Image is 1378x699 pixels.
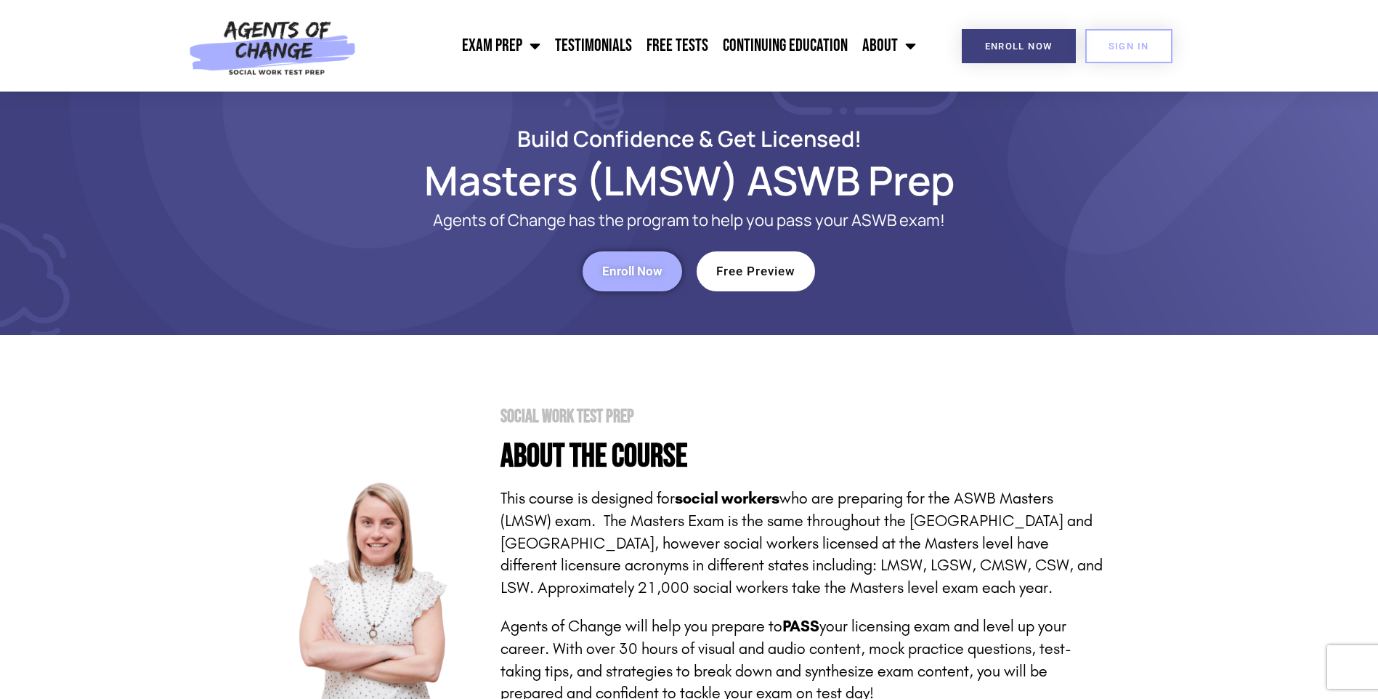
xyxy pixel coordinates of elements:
h4: About the Course [500,440,1103,473]
a: Continuing Education [716,28,855,64]
p: This course is designed for who are preparing for the ASWB Masters (LMSW) exam. The Masters Exam ... [500,488,1103,599]
span: Enroll Now [985,41,1053,51]
a: Testimonials [548,28,639,64]
a: SIGN IN [1085,29,1172,63]
a: Enroll Now [962,29,1076,63]
strong: PASS [782,617,819,636]
a: Exam Prep [455,28,548,64]
strong: social workers [675,489,779,508]
a: Enroll Now [583,251,682,291]
span: Free Preview [716,265,795,278]
nav: Menu [364,28,923,64]
h1: Masters (LMSW) ASWB Prep [275,163,1103,197]
h2: Build Confidence & Get Licensed! [275,128,1103,149]
a: About [855,28,923,64]
a: Free Preview [697,251,815,291]
p: Agents of Change has the program to help you pass your ASWB exam! [333,211,1045,230]
h2: Social Work Test Prep [500,408,1103,426]
span: SIGN IN [1109,41,1149,51]
a: Free Tests [639,28,716,64]
span: Enroll Now [602,265,662,278]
